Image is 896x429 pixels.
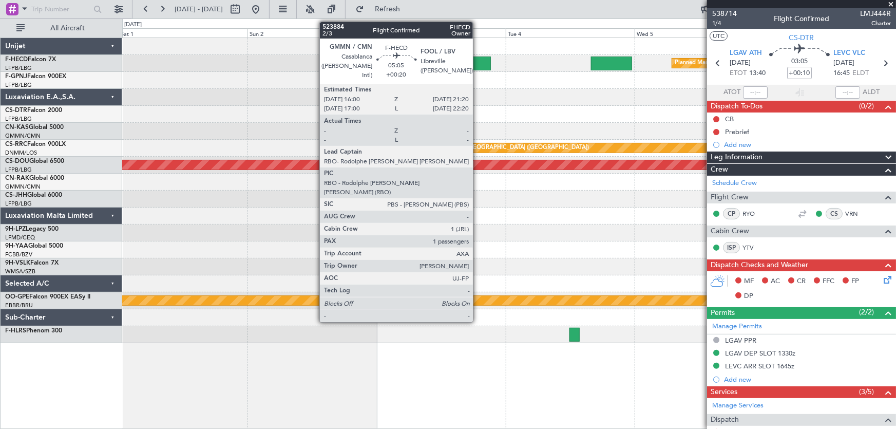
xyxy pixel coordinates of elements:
a: 9H-VSLKFalcon 7X [5,260,59,266]
div: Prebrief [725,127,749,136]
div: Wed 5 [635,28,764,38]
span: 03:05 [791,57,808,67]
a: 9H-YAAGlobal 5000 [5,243,63,249]
span: (3/5) [859,386,874,397]
div: Planned Maint [GEOGRAPHIC_DATA] ([GEOGRAPHIC_DATA]) [675,55,836,71]
span: CS-RRC [5,141,27,147]
span: F-HLRS [5,328,26,334]
a: FCBB/BZV [5,251,32,258]
span: FP [851,276,859,287]
a: CN-RAKGlobal 6000 [5,175,64,181]
a: F-HECDFalcon 7X [5,57,56,63]
a: Schedule Crew [712,178,757,189]
a: CS-JHHGlobal 6000 [5,192,62,198]
span: AC [771,276,780,287]
a: LFPB/LBG [5,64,32,72]
input: --:-- [743,86,768,99]
div: [DATE] [124,21,142,29]
a: Manage Services [712,401,764,411]
span: 9H-YAA [5,243,28,249]
span: 9H-LPZ [5,226,26,232]
a: VRN [845,209,868,218]
a: LFMD/CEQ [5,234,35,241]
div: Sun 2 [247,28,376,38]
span: Dispatch Checks and Weather [711,259,808,271]
span: CS-DTR [5,107,27,114]
span: (2/2) [859,307,874,318]
span: Permits [711,307,735,319]
div: LGAV DEP SLOT 1330z [725,349,795,358]
a: RYO [742,209,766,218]
a: GMMN/CMN [5,183,41,191]
span: CS-JHH [5,192,27,198]
a: CS-DTRFalcon 2000 [5,107,62,114]
span: CN-KAS [5,124,29,130]
div: LEVC ARR SLOT 1645z [725,362,794,370]
a: LFPB/LBG [5,166,32,174]
span: CS-DTR [789,32,814,43]
span: All Aircraft [27,25,108,32]
span: FFC [823,276,834,287]
a: OO-GPEFalcon 900EX EASy II [5,294,90,300]
div: CP [723,208,740,219]
a: LFPB/LBG [5,115,32,123]
button: Refresh [351,1,412,17]
a: Manage Permits [712,322,762,332]
div: Tue 4 [506,28,635,38]
span: LMJ444R [860,8,891,19]
span: Dispatch To-Dos [711,101,762,113]
span: (0/2) [859,101,874,111]
span: Crew [711,164,728,176]
input: Trip Number [31,2,90,17]
div: Sat 1 [119,28,247,38]
span: MF [744,276,754,287]
div: Planned Maint [GEOGRAPHIC_DATA] ([GEOGRAPHIC_DATA]) [428,140,589,156]
a: WMSA/SZB [5,268,35,275]
span: F-GPNJ [5,73,27,80]
a: GMMN/CMN [5,132,41,140]
span: Refresh [366,6,409,13]
a: CN-KASGlobal 5000 [5,124,64,130]
span: OO-GPE [5,294,29,300]
a: F-GPNJFalcon 900EX [5,73,66,80]
div: CB [725,115,734,123]
a: CS-DOUGlobal 6500 [5,158,64,164]
span: Leg Information [711,152,762,163]
span: 1/4 [712,19,737,28]
button: All Aircraft [11,20,111,36]
span: 9H-VSLK [5,260,30,266]
span: 538714 [712,8,737,19]
span: F-HECD [5,57,28,63]
a: 9H-LPZLegacy 500 [5,226,59,232]
a: EBBR/BRU [5,302,33,309]
span: CS-DOU [5,158,29,164]
span: ELDT [852,68,869,79]
span: [DATE] [730,58,751,68]
span: CN-RAK [5,175,29,181]
a: CS-RRCFalcon 900LX [5,141,66,147]
div: LGAV PPR [725,336,756,345]
span: ATOT [723,87,740,98]
div: Flight Confirmed [774,14,829,25]
span: [DATE] - [DATE] [175,5,223,14]
div: Add new [724,375,891,384]
a: LFPB/LBG [5,81,32,89]
div: Add new [724,140,891,149]
span: 16:45 [833,68,850,79]
span: ALDT [863,87,880,98]
a: DNMM/LOS [5,149,37,157]
div: Mon 3 [377,28,506,38]
a: LFPB/LBG [5,200,32,208]
span: 13:40 [749,68,766,79]
span: DP [744,291,753,302]
span: Charter [860,19,891,28]
span: Services [711,386,737,398]
span: Flight Crew [711,192,749,203]
span: Dispatch [711,414,739,426]
span: CR [797,276,806,287]
span: LGAV ATH [730,48,762,59]
span: Cabin Crew [711,226,749,237]
a: F-HLRSPhenom 300 [5,328,62,334]
div: CS [826,208,843,219]
a: YTV [742,243,766,252]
